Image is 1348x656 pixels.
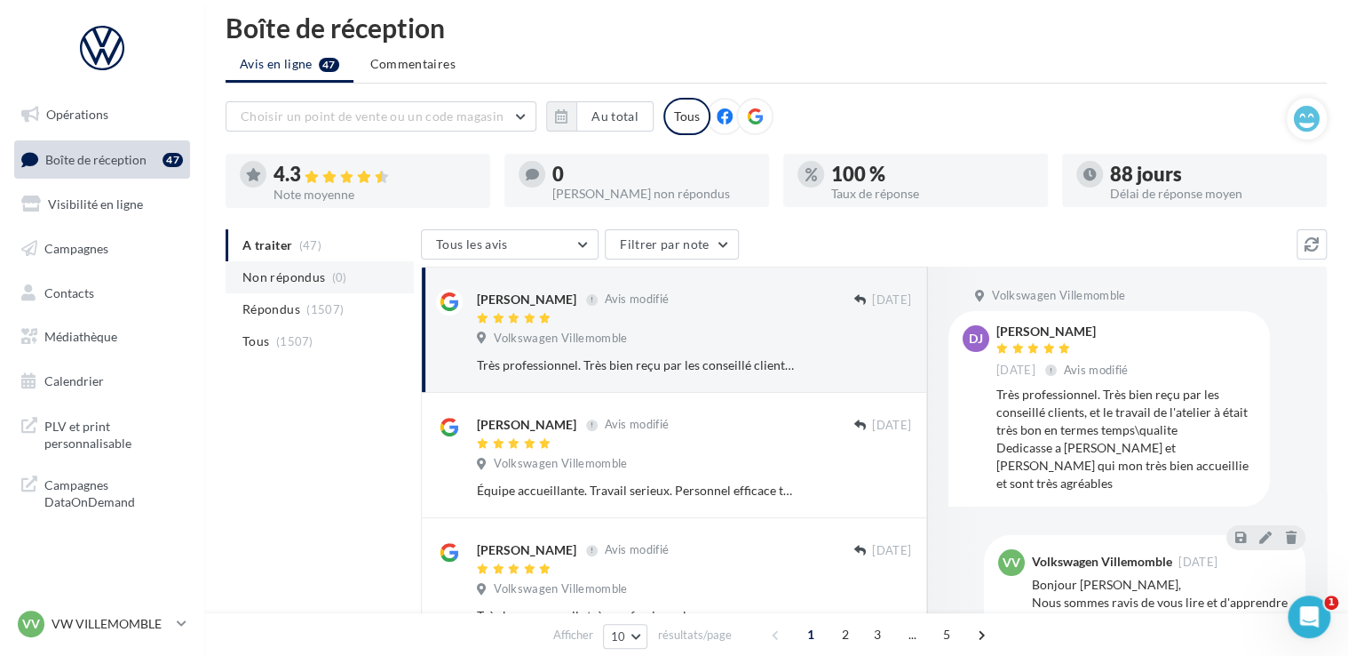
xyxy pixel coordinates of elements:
div: [PERSON_NAME] [996,325,1132,338]
span: [DATE] [872,292,911,308]
a: Opérations [11,96,194,133]
span: Campagnes [44,241,108,256]
div: Volkswagen Villemomble [1032,556,1172,568]
span: Choisir un point de vente ou un code magasin [241,108,504,124]
span: Volkswagen Villemomble [992,288,1125,304]
span: 2 [831,620,860,649]
span: Tous les avis [436,236,508,252]
span: 10 [611,629,626,644]
button: Au total [546,101,654,132]
a: PLV et print personnalisable [11,407,194,460]
div: Équipe accueillante. Travail serieux. Personnel efficace tant au niveau du service commercial que... [477,482,796,500]
button: Au total [576,101,654,132]
span: Campagnes DataOnDemand [44,473,183,511]
div: Très bonne accueil , très professionnel. [477,607,796,625]
span: Calendrier [44,373,104,388]
button: Filtrer par note [605,229,739,260]
span: Commentaires [370,55,456,73]
button: Tous les avis [421,229,599,260]
span: ... [898,620,926,649]
span: (1507) [306,302,344,316]
div: Taux de réponse [831,188,1034,200]
span: Avis modifié [604,418,669,432]
span: 5 [932,620,961,649]
a: Médiathèque [11,318,194,356]
div: [PERSON_NAME] [477,541,576,559]
div: Très professionnel. Très bien reçu par les conseillé clients, et le travail de l'atelier à était ... [477,356,796,374]
a: Boîte de réception47 [11,140,194,179]
div: Tous [663,98,710,135]
span: [DATE] [872,543,911,559]
button: 10 [603,624,648,649]
span: Afficher [553,627,593,644]
p: VW VILLEMOMBLE [52,615,170,633]
span: Volkswagen Villemomble [494,581,627,597]
span: Médiathèque [44,329,117,344]
div: 0 [552,164,755,184]
div: 88 jours [1110,164,1312,184]
span: Avis modifié [604,292,669,307]
div: Boîte de réception [226,14,1327,41]
span: Opérations [46,107,108,122]
a: Campagnes DataOnDemand [11,466,194,518]
a: Visibilité en ligne [11,186,194,223]
span: PLV et print personnalisable [44,414,183,452]
div: 4.3 [274,164,476,185]
span: Volkswagen Villemomble [494,456,627,472]
button: Choisir un point de vente ou un code magasin [226,101,536,132]
div: Très professionnel. Très bien reçu par les conseillé clients, et le travail de l'atelier à était ... [996,386,1256,492]
span: Répondus [242,300,300,318]
span: Avis modifié [1064,363,1129,377]
span: [DATE] [872,418,911,434]
a: Contacts [11,275,194,312]
a: Calendrier [11,363,194,400]
div: Délai de réponse moyen [1110,188,1312,200]
span: (1507) [276,334,313,348]
div: Note moyenne [274,188,476,201]
span: Contacts [44,284,94,300]
div: [PERSON_NAME] [477,416,576,434]
span: Tous [242,332,269,350]
a: VV VW VILLEMOMBLE [14,607,190,641]
span: Boîte de réception [45,151,147,166]
span: VV [22,615,40,633]
span: Non répondus [242,268,325,286]
span: [DATE] [1178,556,1217,568]
span: 1 [797,620,825,649]
div: [PERSON_NAME] [477,291,576,308]
a: Campagnes [11,230,194,268]
span: 1 [1324,596,1338,610]
div: [PERSON_NAME] non répondus [552,188,755,200]
span: Visibilité en ligne [48,196,143,212]
span: Avis modifié [604,543,669,557]
span: (0) [332,270,347,284]
span: DJ [969,330,983,348]
span: Volkswagen Villemomble [494,331,627,347]
div: 47 [163,153,183,167]
span: 3 [863,620,892,649]
span: résultats/page [657,627,731,644]
div: 100 % [831,164,1034,184]
iframe: Intercom live chat [1288,596,1330,638]
span: [DATE] [996,363,1035,379]
span: VV [1003,554,1020,572]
